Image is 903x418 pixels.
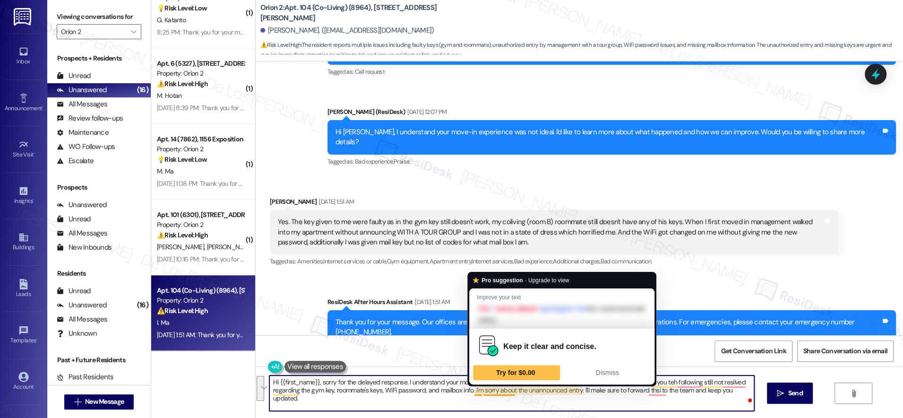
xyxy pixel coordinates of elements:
div: Property: Orion 2 [157,220,244,230]
div: Unanswered [57,85,107,95]
div: Apt. 6 (5327), [STREET_ADDRESS] [157,59,244,69]
span: Apartment entry , [430,257,472,265]
img: ResiDesk Logo [14,8,33,26]
span: Call request [355,68,385,76]
div: All Messages [57,99,107,109]
div: Hi [PERSON_NAME], I understand your move-in experience was not ideal. I'd like to learn more abou... [335,127,881,148]
span: [PERSON_NAME] [206,243,257,251]
span: Amenities , [297,257,324,265]
span: • [33,196,34,203]
div: Apt. 104 (Co-Living) (8964), [STREET_ADDRESS][PERSON_NAME] [157,286,244,296]
a: Leads [5,276,43,302]
div: Escalate [57,156,94,166]
div: Past + Future Residents [47,355,151,365]
i:  [131,28,136,35]
div: Apt. 14 (7862), 1156 Exposition Blvd [157,134,244,144]
a: Account [5,369,43,394]
div: [PERSON_NAME] (ResiDesk) [327,107,896,120]
div: Property: Orion 2 [157,144,244,154]
span: Internet services or cable , [323,257,387,265]
strong: ⚠️ Risk Level: High [157,79,208,88]
i:  [777,390,784,397]
button: New Message [64,394,134,409]
a: Insights • [5,183,43,209]
button: Get Conversation Link [714,340,792,362]
div: All Messages [57,228,107,238]
span: New Message [85,397,124,407]
button: Send [767,383,813,404]
div: [DATE] 8:39 PM: Thank you for your message. Our offices are currently closed, but we will contact... [157,104,730,112]
div: Tagged as: [327,65,896,78]
div: (16) [135,298,151,313]
div: Maintenance [57,128,109,138]
b: Orion 2: Apt. 104 (Co-Living) (8964), [STREET_ADDRESS][PERSON_NAME] [260,3,449,23]
div: [PERSON_NAME]. ([EMAIL_ADDRESS][DOMAIN_NAME]) [260,26,434,35]
span: Internet services , [472,257,514,265]
div: Residents [47,269,151,279]
span: Bad experience , [514,257,553,265]
strong: ⚠️ Risk Level: High [157,306,208,315]
a: Buildings [5,229,43,255]
div: Unread [57,286,91,296]
a: Site Visit • [5,137,43,162]
div: Property: Orion 2 [157,296,244,305]
button: Share Conversation via email [797,340,894,362]
strong: ⚠️ Risk Level: High [157,231,208,239]
span: [PERSON_NAME] [157,243,207,251]
div: Unread [57,214,91,224]
div: [DATE] 1:51 AM [413,297,450,307]
div: Prospects [47,183,151,192]
div: Review follow-ups [57,113,123,123]
span: • [34,150,35,157]
div: Prospects + Residents [47,53,151,63]
div: All Messages [57,314,107,324]
textarea: To enrich screen reader interactions, please activate Accessibility in Grammarly extension settings [269,375,754,411]
div: 8:25 PM: Thank you for your message. Our offices are currently closed, but we will contact you wh... [157,28,711,36]
div: Property: Orion 2 [157,69,244,78]
div: [DATE] 1:08 PM: Thank you for your message. Our offices are currently closed, but we will contact... [157,179,728,188]
span: Praise [394,157,409,165]
div: Unread [57,71,91,81]
span: • [36,336,38,342]
div: Unanswered [57,300,107,310]
a: Inbox [5,44,43,69]
span: : The resident reports multiple issues including faulty keys (gym and roommate), unauthorized ent... [260,40,903,61]
div: New Inbounds [57,243,112,253]
div: [DATE] 1:51 AM [317,197,354,207]
div: ResiDesk After Hours Assistant [327,297,896,310]
div: WO Follow-ups [57,142,115,152]
span: Bad communication [600,257,651,265]
div: [DATE] 12:07 PM [405,107,447,117]
div: Yes. The key given to me were faulty as in the gym key still doesn't work, my coliving (room B) r... [278,217,823,247]
i:  [74,398,81,406]
span: Additional charges , [553,257,601,265]
span: I. Ma [157,318,170,327]
span: Bad experience , [355,157,394,165]
i:  [850,390,857,397]
span: Send [788,388,803,398]
div: Tagged as: [327,155,896,168]
strong: 💡 Risk Level: Low [157,155,207,164]
span: Share Conversation via email [803,346,887,356]
a: Templates • [5,322,43,348]
div: [DATE] 1:51 AM: Thank you for your message. Our offices are currently closed, but we will contact... [157,331,726,339]
div: [DATE] 10:16 PM: Thank you for your message. Our offices are currently closed, but we will contac... [157,255,730,263]
span: M. Hotan [157,91,181,100]
strong: ⚠️ Risk Level: High [260,41,301,49]
span: • [42,104,43,110]
span: G. Katanto [157,16,186,24]
strong: 💡 Risk Level: Low [157,4,207,12]
div: Past Residents [57,372,114,382]
input: All communities [61,24,126,39]
span: Gym equipment , [387,257,430,265]
div: Unanswered [57,200,107,210]
span: M. Ma [157,167,174,175]
div: Apt. 101 (6301), [STREET_ADDRESS] [157,210,244,220]
div: Tagged as: [270,254,838,268]
div: Thank you for your message. Our offices are currently closed, but we will contact you when we res... [335,317,881,338]
div: (16) [135,83,151,97]
span: Get Conversation Link [721,346,786,356]
label: Viewing conversations for [57,9,141,24]
div: [PERSON_NAME] [270,197,838,210]
div: Unknown [57,329,97,339]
